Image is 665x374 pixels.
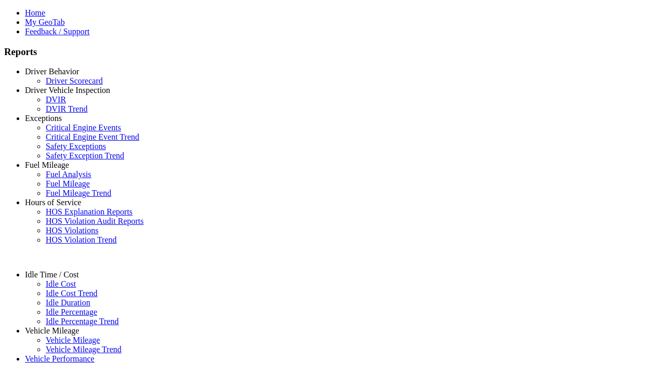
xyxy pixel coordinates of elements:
a: Driver Vehicle Inspection [25,86,110,95]
a: Idle Cost [46,279,76,288]
a: Vehicle Mileage [25,326,79,335]
a: HOS Violation Trend [46,235,117,244]
a: Safety Exceptions [46,142,106,151]
a: Vehicle Mileage Trend [46,345,122,354]
a: Feedback / Support [25,27,89,36]
a: HOS Violation Audit Reports [46,217,144,225]
a: Driver Behavior [25,67,79,76]
a: DVIR [46,95,66,104]
a: Exceptions [25,114,62,123]
a: Vehicle Mileage [46,336,100,344]
a: Safety Exception Trend [46,151,124,160]
a: Fuel Mileage [46,179,90,188]
a: HOS Violations [46,226,98,235]
h3: Reports [4,46,661,58]
a: DVIR Trend [46,104,87,113]
a: Idle Duration [46,298,90,307]
a: Hours of Service [25,198,81,207]
a: Fuel Analysis [46,170,91,179]
a: Idle Cost Trend [46,289,98,298]
a: Idle Percentage Trend [46,317,118,326]
a: Idle Percentage [46,308,97,316]
a: Idle Time / Cost [25,270,79,279]
a: Fuel Mileage [25,161,69,169]
a: HOS Explanation Reports [46,207,132,216]
a: Driver Scorecard [46,76,103,85]
a: Fuel Mileage Trend [46,189,111,197]
a: Critical Engine Event Trend [46,132,139,141]
a: Home [25,8,45,17]
a: Critical Engine Events [46,123,121,132]
a: My GeoTab [25,18,65,26]
a: Vehicle Performance [25,354,95,363]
